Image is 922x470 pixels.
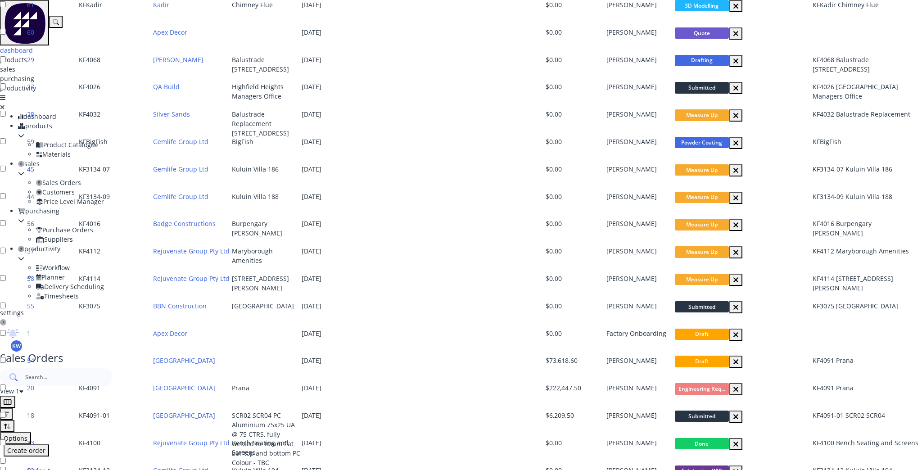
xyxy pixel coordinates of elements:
div: [DATE] [302,192,376,201]
a: [GEOGRAPHIC_DATA] [153,384,215,392]
div: Balustrade Replacement [STREET_ADDRESS] [232,109,302,138]
a: 59 [27,137,34,146]
div: Balustrade [STREET_ADDRESS] [232,55,302,74]
div: $0.00 [546,82,606,91]
div: KF4091-01 SCR02 SCR04 [813,411,922,420]
div: BigFish [232,137,302,146]
div: [DATE] [302,27,376,37]
div: [DATE] [302,438,376,447]
span: 61 [27,0,34,9]
div: KF3134-09 [79,192,153,201]
a: 57 [27,247,34,255]
a: 28 [27,110,34,118]
span: 18 [27,411,34,420]
div: purchasing [18,206,922,216]
a: Apex Decor [153,329,187,338]
div: KF4068 Balustrade [STREET_ADDRESS] [813,55,922,74]
a: 45 [27,165,34,173]
div: Kuluin Villa 186 [232,164,302,174]
div: [GEOGRAPHIC_DATA] [232,301,302,311]
div: Workflow [36,263,922,272]
a: 58 [27,274,34,283]
div: [PERSON_NAME] [606,246,675,256]
div: $0.00 [546,301,606,311]
div: KF4112 [79,246,153,256]
span: Measure Up [675,109,729,121]
div: $0.00 [546,274,606,283]
div: KFBigFish [813,137,922,146]
div: [PERSON_NAME] [606,219,675,228]
div: [STREET_ADDRESS][PERSON_NAME] [232,274,302,293]
div: Prana [232,383,302,393]
span: Draft [675,356,729,367]
span: 60 [27,28,34,36]
input: Search... [25,368,113,386]
span: Measure Up [675,274,729,285]
span: Draft [675,329,729,340]
div: [DATE] [302,246,376,256]
a: 20 [27,384,34,392]
div: Highfield Heights Managers Office [232,82,302,101]
div: [PERSON_NAME] [606,55,675,64]
div: [DATE] [302,329,376,338]
div: Materials [36,149,922,159]
div: KF3134-09 Kuluin Villa 188 [813,192,922,201]
span: Drafting [675,55,729,66]
a: [GEOGRAPHIC_DATA] [153,356,215,365]
span: Powder Coating [675,137,729,148]
a: Badge Constructions [153,219,216,228]
div: Suppliers [36,235,922,244]
div: KF3075 [79,301,153,311]
div: Factory Onboarding [606,329,675,338]
a: Silver Sands [153,110,190,118]
a: 33 [27,438,34,447]
div: [PERSON_NAME] [606,356,675,365]
div: KF3134-07 Kuluin Villa 186 [813,164,922,174]
span: 27 [27,82,34,91]
div: KF4114 [79,274,153,283]
a: 54 [27,356,34,365]
div: Timesheets [36,291,922,301]
div: KF4032 Balustrade Replacement [813,109,922,119]
div: [DATE] [302,411,376,420]
div: [PERSON_NAME] [606,383,675,393]
div: [PERSON_NAME] [606,27,675,37]
div: KF4026 [79,82,153,91]
div: KF4100 [79,438,153,447]
span: 1 [27,329,31,338]
a: Gemlife Group Ltd [153,192,208,201]
div: KF3134-07 [79,164,153,174]
div: $0.00 [546,27,606,37]
span: 55 [27,302,34,310]
a: Gemlife Group Ltd [153,137,208,146]
a: Rejuvenate Group Pty Ltd [153,438,230,447]
div: $0.00 [546,329,606,338]
div: [PERSON_NAME] [606,137,675,146]
span: 44 [27,192,34,201]
span: 29 [27,55,34,64]
div: [DATE] [302,137,376,146]
div: [DATE] [302,301,376,311]
div: Maryborough Amenities [232,246,302,265]
div: [PERSON_NAME] [606,164,675,174]
div: Customers [36,187,922,197]
div: [DATE] [302,356,376,365]
div: productivity [18,244,922,253]
a: Apex Decor [153,28,187,36]
div: [DATE] [302,82,376,91]
div: KF4112 Maryborough Amenities [813,246,922,256]
span: Engineering Req... [675,383,729,394]
div: $0.00 [546,219,606,228]
a: BBN Construction [153,302,207,310]
div: KF4100 Bench Seating and Screens [813,438,922,447]
a: [PERSON_NAME] [153,55,203,64]
span: Submitted [675,82,729,93]
span: Submitted [675,301,729,312]
div: [PERSON_NAME] [606,192,675,201]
